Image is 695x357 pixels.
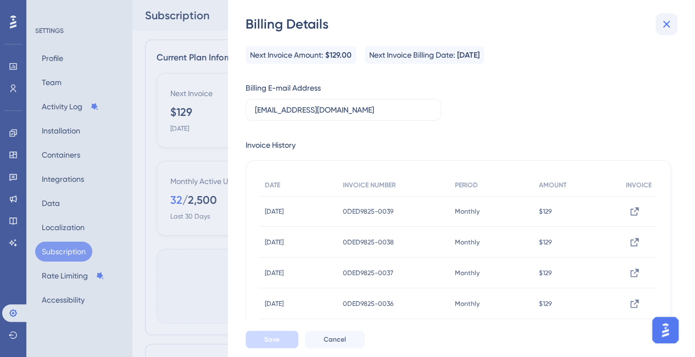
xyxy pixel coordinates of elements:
[369,48,455,62] span: Next Invoice Billing Date:
[325,49,352,62] span: $129.00
[246,15,680,33] div: Billing Details
[265,207,283,216] span: [DATE]
[255,104,432,116] input: E-mail
[264,335,280,344] span: Save
[246,331,298,348] button: Save
[343,181,396,189] span: INVOICE NUMBER
[265,181,280,189] span: DATE
[626,181,652,189] span: INVOICE
[343,238,394,247] span: 0DED9825-0038
[265,299,283,308] span: [DATE]
[455,238,480,247] span: Monthly
[539,207,552,216] span: $129
[343,207,393,216] span: 0DED9825-0039
[265,269,283,277] span: [DATE]
[455,207,480,216] span: Monthly
[265,238,283,247] span: [DATE]
[649,314,682,347] iframe: UserGuiding AI Assistant Launcher
[539,238,552,247] span: $129
[343,299,393,308] span: 0DED9825-0036
[539,181,566,189] span: AMOUNT
[246,81,321,94] div: Billing E-mail Address
[250,48,323,62] span: Next Invoice Amount:
[246,138,296,152] div: Invoice History
[455,299,480,308] span: Monthly
[539,269,552,277] span: $129
[455,269,480,277] span: Monthly
[305,331,365,348] button: Cancel
[539,299,552,308] span: $129
[324,335,346,344] span: Cancel
[455,181,478,189] span: PERIOD
[343,269,393,277] span: 0DED9825-0037
[457,49,480,62] span: [DATE]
